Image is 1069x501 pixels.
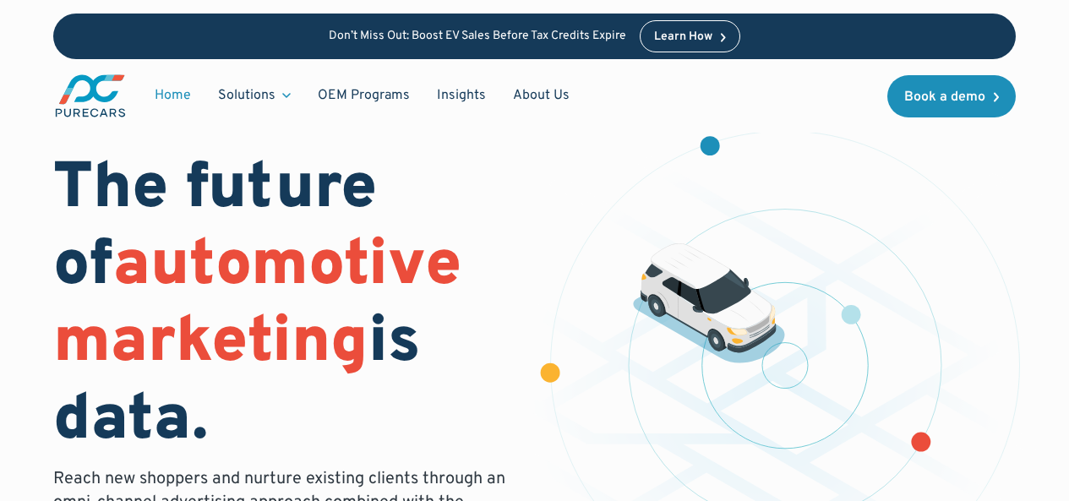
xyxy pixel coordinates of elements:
a: About Us [499,79,583,112]
div: Book a demo [904,90,985,104]
a: Learn How [640,20,740,52]
img: purecars logo [53,73,128,119]
div: Solutions [205,79,304,112]
a: Insights [423,79,499,112]
div: Solutions [218,86,275,105]
div: Learn How [654,31,712,43]
p: Don’t Miss Out: Boost EV Sales Before Tax Credits Expire [329,30,626,44]
a: Book a demo [887,75,1016,117]
span: automotive marketing [53,226,461,384]
img: illustration of a vehicle [633,243,785,363]
h1: The future of is data. [53,152,514,460]
a: Home [141,79,205,112]
a: OEM Programs [304,79,423,112]
a: main [53,73,128,119]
